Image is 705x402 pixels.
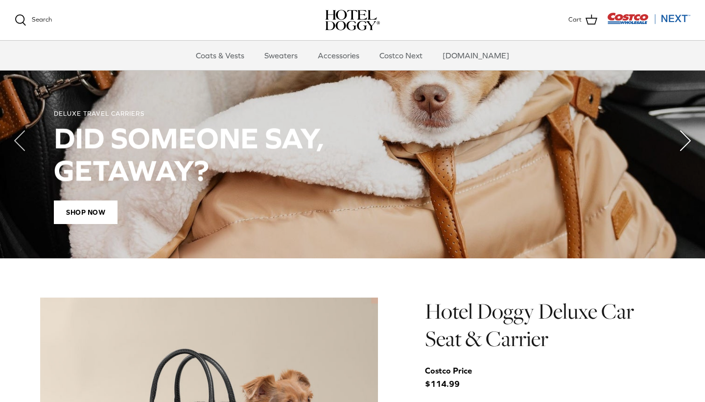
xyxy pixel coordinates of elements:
span: Shop Now [54,201,117,224]
div: DELUXE TRAVEL CARRIERS [54,110,651,118]
div: Costco Price [425,364,472,377]
span: Search [32,16,52,23]
a: [DOMAIN_NAME] [434,41,518,70]
a: Accessories [309,41,368,70]
a: Costco Next [371,41,431,70]
button: Next [666,121,705,160]
a: Search [15,14,52,26]
h1: Hotel Doggy Deluxe Car Seat & Carrier [425,298,665,353]
a: Visit Costco Next [607,19,690,26]
span: Cart [568,15,582,25]
a: Sweaters [256,41,306,70]
a: hoteldoggy.com hoteldoggycom [325,10,380,30]
a: Coats & Vests [187,41,253,70]
h2: DID SOMEONE SAY, GETAWAY? [54,122,651,187]
span: $114.99 [425,364,482,391]
img: hoteldoggycom [325,10,380,30]
a: Cart [568,14,597,26]
img: Costco Next [607,12,690,25]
